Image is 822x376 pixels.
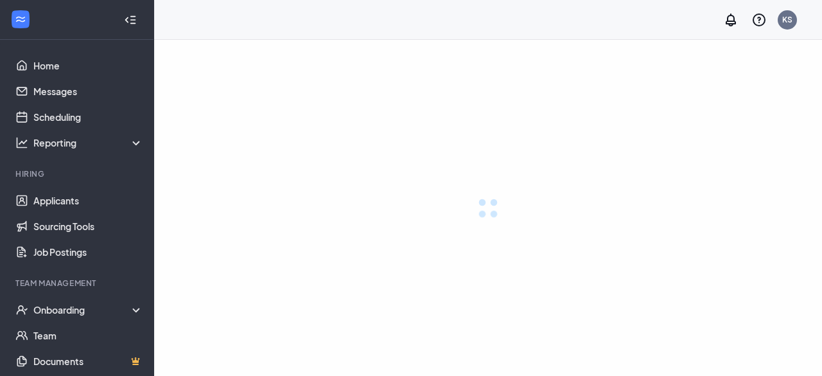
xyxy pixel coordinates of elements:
[33,239,143,265] a: Job Postings
[33,213,143,239] a: Sourcing Tools
[782,14,792,25] div: KS
[723,12,739,28] svg: Notifications
[124,13,137,26] svg: Collapse
[15,278,141,289] div: Team Management
[15,136,28,149] svg: Analysis
[14,13,27,26] svg: WorkstreamLogo
[33,348,143,374] a: DocumentsCrown
[33,323,143,348] a: Team
[33,303,144,316] div: Onboarding
[33,53,143,78] a: Home
[33,104,143,130] a: Scheduling
[33,188,143,213] a: Applicants
[15,168,141,179] div: Hiring
[751,12,767,28] svg: QuestionInfo
[15,303,28,316] svg: UserCheck
[33,78,143,104] a: Messages
[33,136,144,149] div: Reporting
